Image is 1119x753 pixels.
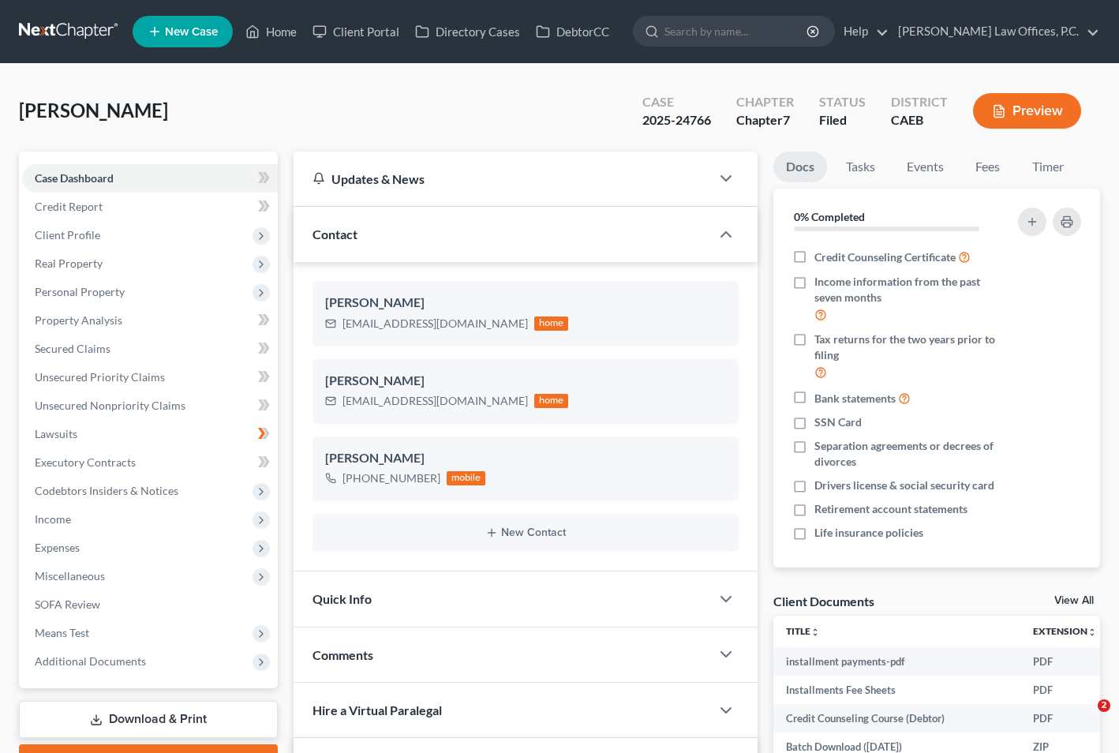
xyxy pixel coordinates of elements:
div: Status [819,93,866,111]
a: Tasks [833,152,888,182]
a: Help [836,17,889,46]
span: Codebtors Insiders & Notices [35,484,178,497]
div: mobile [447,471,486,485]
div: District [891,93,948,111]
a: View All [1054,595,1094,606]
td: PDF [1020,704,1110,732]
a: Executory Contracts [22,448,278,477]
span: Quick Info [312,591,372,606]
span: 2 [1098,699,1110,712]
span: Retirement account statements [814,501,967,517]
a: DebtorCC [528,17,617,46]
a: Home [238,17,305,46]
span: Life insurance policies [814,525,923,541]
a: Secured Claims [22,335,278,363]
a: Unsecured Nonpriority Claims [22,391,278,420]
div: CAEB [891,111,948,129]
button: New Contact [325,526,726,539]
span: Credit Report [35,200,103,213]
span: Case Dashboard [35,171,114,185]
span: Unsecured Nonpriority Claims [35,399,185,412]
span: Separation agreements or decrees of divorces [814,438,1005,470]
a: Directory Cases [407,17,528,46]
td: PDF [1020,676,1110,704]
a: SOFA Review [22,590,278,619]
td: Credit Counseling Course (Debtor) [773,704,1020,732]
div: Updates & News [312,170,691,187]
span: Personal Property [35,285,125,298]
a: Credit Report [22,193,278,221]
a: Titleunfold_more [786,625,820,637]
div: Case [642,93,711,111]
div: 2025-24766 [642,111,711,129]
span: Miscellaneous [35,569,105,583]
span: Income [35,512,71,526]
input: Search by name... [664,17,809,46]
div: home [534,317,569,331]
a: Property Analysis [22,306,278,335]
strong: 0% Completed [794,210,865,223]
a: Lawsuits [22,420,278,448]
div: [PERSON_NAME] [325,294,726,313]
a: Events [894,152,956,182]
div: [PERSON_NAME] [325,449,726,468]
div: [PERSON_NAME] [325,372,726,391]
span: Hire a Virtual Paralegal [312,702,442,717]
span: Income information from the past seven months [814,274,1005,305]
span: Means Test [35,626,89,639]
span: [PERSON_NAME] [19,99,168,122]
a: Download & Print [19,701,278,738]
div: [PHONE_NUMBER] [342,470,440,486]
div: home [534,394,569,408]
span: Additional Documents [35,654,146,668]
a: Docs [773,152,827,182]
span: Tax returns for the two years prior to filing [814,332,1005,363]
div: Client Documents [773,593,874,609]
span: Executory Contracts [35,455,136,469]
div: [EMAIL_ADDRESS][DOMAIN_NAME] [342,393,528,409]
a: Unsecured Priority Claims [22,363,278,391]
div: Chapter [736,93,794,111]
a: Extensionunfold_more [1033,625,1097,637]
span: Client Profile [35,228,100,242]
span: Lawsuits [35,427,77,440]
a: Timer [1020,152,1076,182]
td: PDF [1020,647,1110,676]
span: Contact [312,227,357,242]
i: unfold_more [1087,627,1097,637]
span: SOFA Review [35,598,100,611]
span: Property Analysis [35,313,122,327]
div: [EMAIL_ADDRESS][DOMAIN_NAME] [342,316,528,332]
a: [PERSON_NAME] Law Offices, P.C. [890,17,1099,46]
a: Fees [963,152,1013,182]
td: Installments Fee Sheets [773,676,1020,704]
span: Expenses [35,541,80,554]
span: Unsecured Priority Claims [35,370,165,384]
span: 7 [783,112,790,127]
span: Bank statements [814,391,896,406]
td: installment payments-pdf [773,647,1020,676]
span: SSN Card [814,414,862,430]
span: Credit Counseling Certificate [814,249,956,265]
button: Preview [973,93,1081,129]
a: Case Dashboard [22,164,278,193]
span: Drivers license & social security card [814,478,994,493]
a: Client Portal [305,17,407,46]
span: Secured Claims [35,342,110,355]
i: unfold_more [810,627,820,637]
div: Chapter [736,111,794,129]
span: Real Property [35,257,103,270]
iframe: Intercom live chat [1065,699,1103,737]
span: Comments [312,647,373,662]
span: New Case [165,26,218,38]
div: Filed [819,111,866,129]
